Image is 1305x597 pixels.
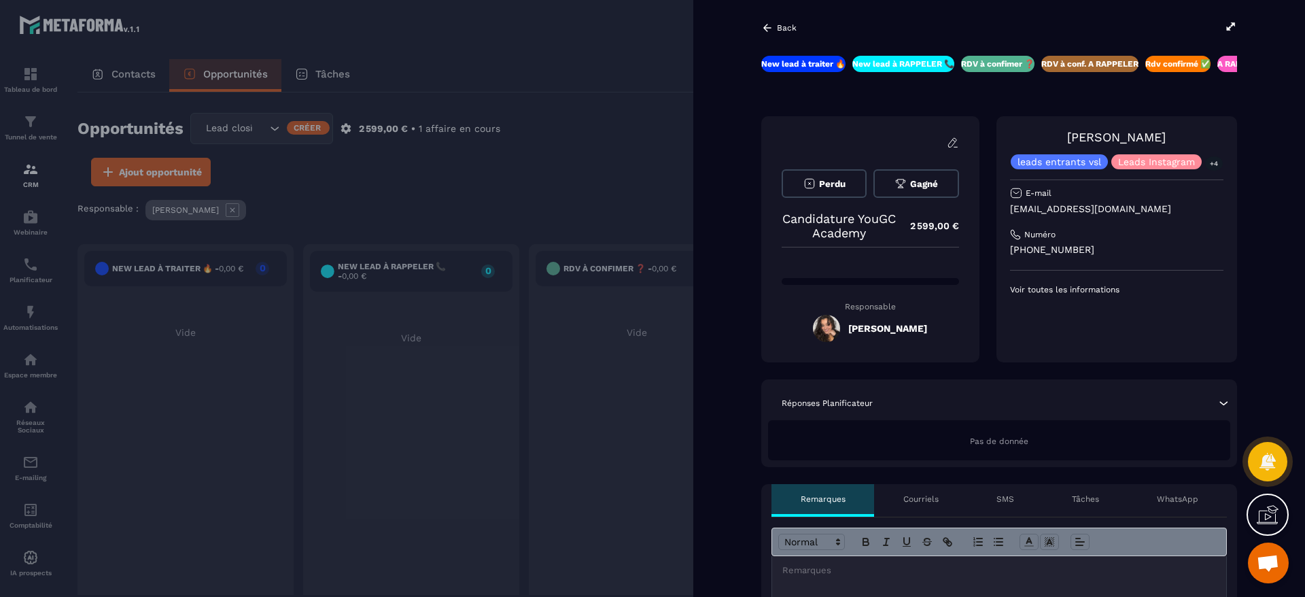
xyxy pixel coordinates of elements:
span: Gagné [910,179,938,189]
a: Ouvrir le chat [1248,543,1289,583]
span: Perdu [819,179,846,189]
p: [PHONE_NUMBER] [1010,243,1223,256]
p: Numéro [1024,229,1056,240]
p: Tâches [1072,494,1099,505]
p: Candidature YouGC Academy [782,211,897,240]
p: Remarques [801,494,846,505]
p: [EMAIL_ADDRESS][DOMAIN_NAME] [1010,203,1223,216]
p: E-mail [1026,188,1051,199]
p: Leads Instagram [1118,157,1195,167]
p: Voir toutes les informations [1010,284,1223,295]
p: Responsable [782,302,959,311]
button: Gagné [873,169,958,198]
p: Réponses Planificateur [782,398,873,409]
button: Perdu [782,169,867,198]
a: [PERSON_NAME] [1067,130,1166,144]
p: Courriels [903,494,939,505]
p: +4 [1205,156,1223,171]
p: 2 599,00 € [897,213,959,239]
h5: [PERSON_NAME] [848,323,927,334]
span: Pas de donnée [970,437,1028,446]
p: SMS [996,494,1014,505]
p: WhatsApp [1157,494,1198,505]
p: leads entrants vsl [1017,157,1101,167]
